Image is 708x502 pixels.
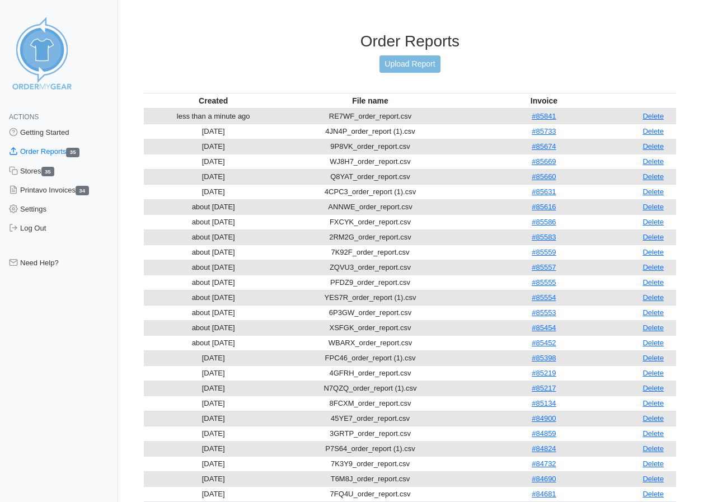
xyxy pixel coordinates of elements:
a: #85583 [532,233,556,241]
a: Delete [643,444,664,453]
td: less than a minute ago [144,109,283,124]
a: Delete [643,308,664,317]
td: about [DATE] [144,199,283,214]
a: Delete [643,293,664,302]
td: 7K92F_order_report.csv [283,245,458,260]
td: [DATE] [144,169,283,184]
a: #85669 [532,157,556,166]
td: about [DATE] [144,214,283,229]
td: [DATE] [144,365,283,381]
td: [DATE] [144,456,283,471]
a: #85219 [532,369,556,377]
a: #84824 [532,444,556,453]
a: Delete [643,248,664,256]
a: Delete [643,157,664,166]
a: #85841 [532,112,556,120]
td: ANNWE_order_report.csv [283,199,458,214]
td: T6M8J_order_report.csv [283,471,458,486]
td: 7K3Y9_order_report.csv [283,456,458,471]
a: #85616 [532,203,556,211]
a: Delete [643,172,664,181]
td: about [DATE] [144,290,283,305]
td: WJ8H7_order_report.csv [283,154,458,169]
td: RE7WF_order_report.csv [283,109,458,124]
a: #85134 [532,399,556,407]
td: [DATE] [144,441,283,456]
a: Delete [643,399,664,407]
td: 45YE7_order_report.csv [283,411,458,426]
a: #85398 [532,354,556,362]
a: #85674 [532,142,556,151]
a: Delete [643,233,664,241]
span: 35 [41,167,55,176]
td: [DATE] [144,124,283,139]
td: about [DATE] [144,275,283,290]
td: P7S64_order_report (1).csv [283,441,458,456]
td: [DATE] [144,396,283,411]
a: Delete [643,218,664,226]
th: Created [144,93,283,109]
td: Q8YAT_order_report.csv [283,169,458,184]
a: Delete [643,323,664,332]
a: Delete [643,475,664,483]
a: Upload Report [379,55,440,73]
a: #85631 [532,187,556,196]
a: #84859 [532,429,556,438]
td: 4GFRH_order_report.csv [283,365,458,381]
td: 4CPC3_order_report (1).csv [283,184,458,199]
td: [DATE] [144,486,283,501]
a: #85555 [532,278,556,287]
a: Delete [643,369,664,377]
td: about [DATE] [144,229,283,245]
a: Delete [643,142,664,151]
td: PFDZ9_order_report.csv [283,275,458,290]
a: #85554 [532,293,556,302]
td: 7FQ4U_order_report.csv [283,486,458,501]
a: Delete [643,339,664,347]
a: #85557 [532,263,556,271]
a: #85553 [532,308,556,317]
td: YES7R_order_report (1).csv [283,290,458,305]
td: [DATE] [144,426,283,441]
a: #85660 [532,172,556,181]
td: 3GRTP_order_report.csv [283,426,458,441]
td: FXCYK_order_report.csv [283,214,458,229]
td: [DATE] [144,411,283,426]
td: 6P3GW_order_report.csv [283,305,458,320]
td: [DATE] [144,184,283,199]
a: Delete [643,429,664,438]
td: 9P8VK_order_report.csv [283,139,458,154]
th: Invoice [458,93,631,109]
h3: Order Reports [144,32,676,51]
a: Delete [643,112,664,120]
a: #85217 [532,384,556,392]
span: Actions [9,113,39,121]
a: Delete [643,354,664,362]
td: [DATE] [144,350,283,365]
td: ZQVU3_order_report.csv [283,260,458,275]
a: #85559 [532,248,556,256]
td: about [DATE] [144,260,283,275]
a: #85454 [532,323,556,332]
td: [DATE] [144,154,283,169]
th: File name [283,93,458,109]
a: Delete [643,490,664,498]
td: 4JN4P_order_report (1).csv [283,124,458,139]
a: Delete [643,459,664,468]
td: XSFGK_order_report.csv [283,320,458,335]
td: about [DATE] [144,305,283,320]
a: Delete [643,203,664,211]
td: [DATE] [144,139,283,154]
td: [DATE] [144,471,283,486]
a: #84690 [532,475,556,483]
td: about [DATE] [144,335,283,350]
a: #84900 [532,414,556,423]
td: [DATE] [144,381,283,396]
a: #85452 [532,339,556,347]
a: #84732 [532,459,556,468]
span: 34 [76,186,89,195]
td: 2RM2G_order_report.csv [283,229,458,245]
a: Delete [643,187,664,196]
a: Delete [643,263,664,271]
a: #85733 [532,127,556,135]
